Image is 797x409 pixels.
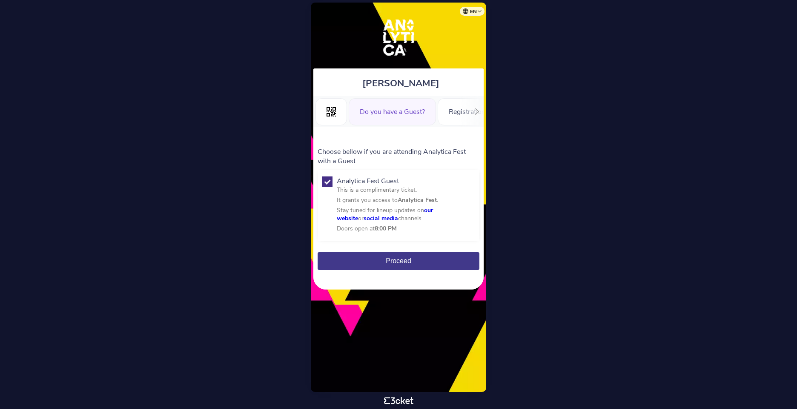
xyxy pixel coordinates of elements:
a: our website [337,206,433,222]
strong: Analytica Fest. [398,196,438,204]
button: Proceed [318,252,479,270]
p: This is a complimentary ticket. [337,186,475,194]
span: Proceed [386,257,411,264]
a: social media [364,214,398,222]
p: Stay tuned for lineup updates on or channels. [337,206,475,222]
p: Doors open at [337,224,475,233]
div: Do you have a Guest? [349,98,436,125]
a: Do you have a Guest? [349,106,436,116]
a: Registration Form [438,106,514,116]
strong: 8:00 PM [375,224,397,233]
img: Analytica Fest 2025 - Sep 6th [372,11,425,64]
p: It grants you access to [337,196,475,204]
div: Registration Form [438,98,514,125]
span: [PERSON_NAME] [362,77,439,90]
p: Analytica Fest Guest [337,176,475,186]
p: Choose bellow if you are attending Analytica Fest with a Guest: [318,147,479,166]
